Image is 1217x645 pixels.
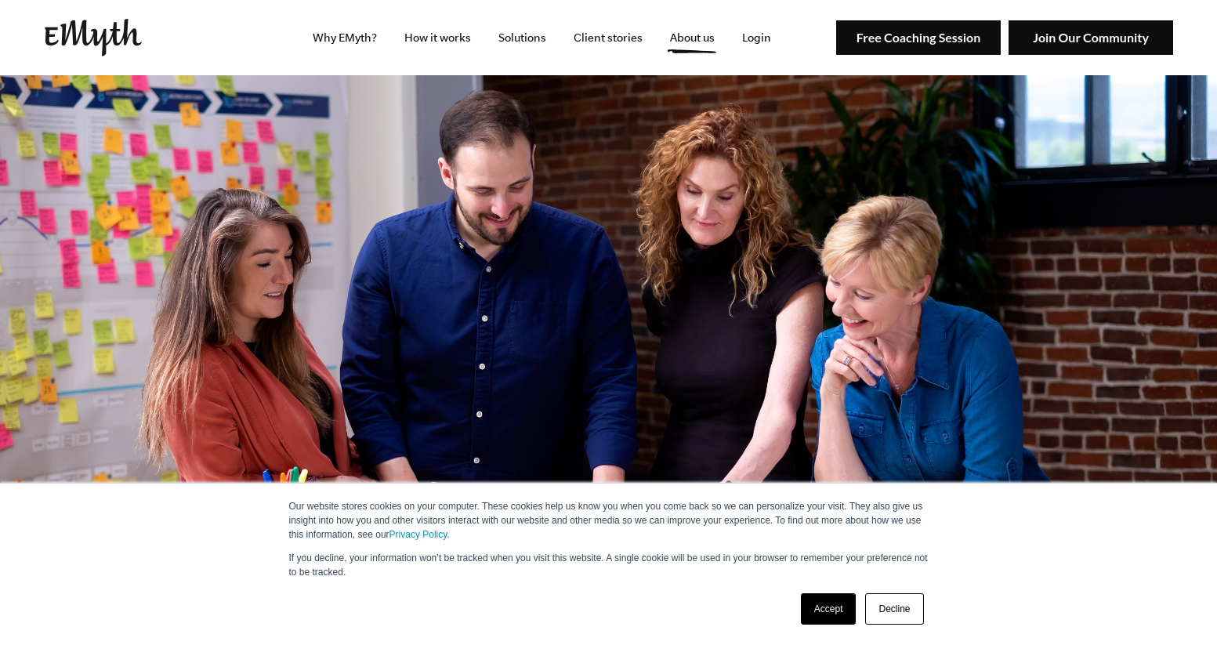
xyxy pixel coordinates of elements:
[289,551,929,579] p: If you decline, your information won’t be tracked when you visit this website. A single cookie wi...
[289,499,929,542] p: Our website stores cookies on your computer. These cookies help us know you when you come back so...
[1009,20,1173,56] img: Join Our Community
[389,529,447,540] a: Privacy Policy
[45,19,142,56] img: EMyth
[801,593,857,625] a: Accept
[836,20,1001,56] img: Free Coaching Session
[865,593,923,625] a: Decline
[1139,570,1217,645] iframe: Chat Widget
